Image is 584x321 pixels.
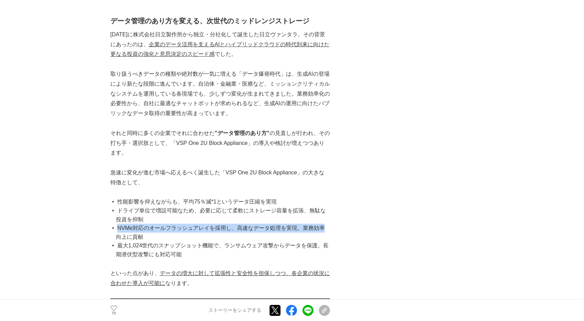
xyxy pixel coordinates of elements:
[116,197,330,206] li: 性能影響を抑えながらも、平均75％減*1というデータ圧縮を実現
[110,312,117,315] p: 79
[215,130,270,136] strong: ”データ管理のあり方”
[110,128,330,158] p: それと同時に多くの企業でそれに合わせた の見直しが行われ、その打ち手・選択肢として、「VSP One 2U Block Appliance」の導入や検討が増えつつあります。
[110,269,330,288] p: といった点があり、 なります。
[110,69,330,119] p: 取り扱うべきデータの種類や絶対数が一気に増える「データ爆発時代」は、生成AIの登場により新たな段階に進んでいます。自治体・金融業・医療など、ミッションクリティカルなシステムを運用している各現場で...
[110,270,330,286] u: データの増大に対して拡張性と安全性を担保しつつ、各企業の状況に合わせた導入が可能に
[110,41,330,57] u: 企業のデータ活用を支えるAIとハイブリッドクラウドの時代到来に向けた更なる投資の強化と意思決定のスピード感
[116,224,330,241] li: NVMe対応のオールフラッシュアレイを採用し、高速なデータ処理を実現。業務効率向上に貢献
[116,206,330,224] li: ドライブ単位で増設可能なため、必要に応じて柔軟にストレージ容量を拡張、無駄な投資を抑制
[116,241,330,259] li: 最大1,024世代のスナップショット機能で、ランサムウェア攻撃からデータを保護。長期潜伏型攻撃にも対応可能
[110,15,330,26] h2: データ管理のあり方を変える、次世代のミッドレンジストレージ
[110,168,330,188] p: 急速に変化が進む市場へ応えるべく誕生した「VSP One 2U Block Appliance」の大きな特徴として、
[208,307,261,313] p: ストーリーをシェアする
[110,30,330,59] p: [DATE]に株式会社日立製作所から独立・分社化して誕生した日立ヴァンタラ。その背景にあったのは、 でした。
